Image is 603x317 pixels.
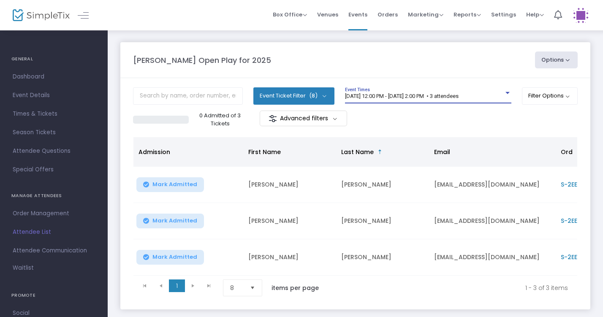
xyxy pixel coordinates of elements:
span: Page 1 [169,279,185,292]
button: Mark Admitted [136,214,204,228]
span: Last Name [341,148,374,156]
label: items per page [272,284,319,292]
span: Email [434,148,450,156]
span: Attendee List [13,227,95,238]
span: Box Office [273,11,307,19]
kendo-pager-info: 1 - 3 of 3 items [337,279,568,296]
td: [PERSON_NAME] [243,239,336,276]
span: Sortable [377,149,383,155]
span: Order ID [561,148,587,156]
span: Dashboard [13,71,95,82]
span: Mark Admitted [152,181,197,188]
button: Filter Options [522,87,578,104]
button: Select [247,280,258,296]
span: First Name [248,148,281,156]
span: Orders [378,4,398,25]
img: filter [269,114,277,123]
td: [PERSON_NAME] [243,167,336,203]
span: Marketing [408,11,443,19]
span: Settings [491,4,516,25]
td: [EMAIL_ADDRESS][DOMAIN_NAME] [429,203,556,239]
span: Waitlist [13,264,34,272]
button: Mark Admitted [136,177,204,192]
h4: GENERAL [11,51,96,68]
span: Event Details [13,90,95,101]
h4: PROMOTE [11,287,96,304]
input: Search by name, order number, email, ip address [133,87,243,105]
span: (8) [309,92,318,99]
button: Options [535,51,578,68]
span: Mark Admitted [152,217,197,224]
span: Season Tickets [13,127,95,138]
span: Special Offers [13,164,95,175]
td: [PERSON_NAME] [243,203,336,239]
p: 0 Admitted of 3 Tickets [192,111,248,128]
span: Attendee Communication [13,245,95,256]
h4: MANAGE ATTENDEES [11,187,96,204]
td: [EMAIL_ADDRESS][DOMAIN_NAME] [429,167,556,203]
span: Attendee Questions [13,146,95,157]
span: S-2EE828FA-F [561,180,602,189]
span: Help [526,11,544,19]
span: 8 [230,284,243,292]
span: [DATE] 12:00 PM - [DATE] 2:00 PM • 3 attendees [345,93,459,99]
button: Event Ticket Filter(8) [253,87,334,104]
div: Data table [133,137,577,276]
td: [PERSON_NAME] [336,239,429,276]
span: Times & Tickets [13,108,95,119]
td: [PERSON_NAME] [336,167,429,203]
span: S-2EE828FA-F [561,253,602,261]
span: Order Management [13,208,95,219]
m-panel-title: [PERSON_NAME] Open Play for 2025 [133,54,271,66]
span: S-2EE828FA-F [561,217,602,225]
span: Events [348,4,367,25]
m-button: Advanced filters [260,111,347,126]
span: Mark Admitted [152,254,197,260]
span: Venues [317,4,338,25]
button: Mark Admitted [136,250,204,265]
span: Admission [139,148,170,156]
td: [PERSON_NAME] [336,203,429,239]
span: Reports [454,11,481,19]
td: [EMAIL_ADDRESS][DOMAIN_NAME] [429,239,556,276]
